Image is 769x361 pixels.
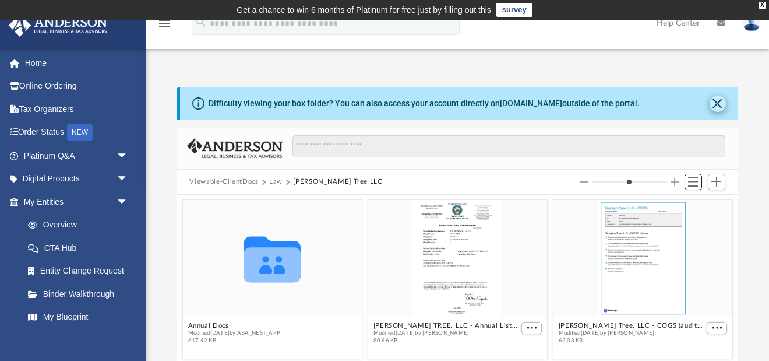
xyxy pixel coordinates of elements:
[188,330,280,337] span: Modified [DATE] by ABA_NEST_APP
[16,306,140,329] a: My Blueprint
[558,337,704,345] span: 62.08 KB
[8,190,146,213] a: My Entitiesarrow_drop_down
[188,337,280,345] span: 617.42 KB
[500,99,562,108] a: [DOMAIN_NAME]
[188,322,280,330] button: Annual Docs
[16,282,146,306] a: Binder Walkthrough
[8,167,146,191] a: Digital Productsarrow_drop_down
[8,75,146,98] a: Online Ordering
[269,177,283,187] button: Law
[293,177,382,187] button: [PERSON_NAME] Tree LLC
[117,167,140,191] span: arrow_drop_down
[189,177,258,187] button: Viewable-ClientDocs
[16,213,146,237] a: Overview
[8,144,146,167] a: Platinum Q&Aarrow_drop_down
[685,174,702,190] button: Switch to List View
[580,178,588,186] button: Decrease column size
[237,3,491,17] div: Get a chance to win 6 months of Platinum for free just by filling out this
[373,322,518,330] button: [PERSON_NAME] TREE, LLC - Annual List, BL 2021.pdf
[16,236,146,260] a: CTA Hub
[8,51,146,75] a: Home
[5,14,111,37] img: Anderson Advisors Platinum Portal
[117,144,140,168] span: arrow_drop_down
[743,15,760,31] img: User Pic
[8,121,146,145] a: Order StatusNEW
[195,16,207,29] i: search
[710,96,726,112] button: Close
[521,322,542,334] button: More options
[496,3,532,17] a: survey
[759,2,766,9] div: close
[209,97,640,110] div: Difficulty viewing your box folder? You can also access your account directly on outside of the p...
[117,190,140,214] span: arrow_drop_down
[671,178,679,186] button: Increase column size
[157,22,171,30] a: menu
[592,178,667,186] input: Column size
[16,260,146,283] a: Entity Change Request
[292,135,725,157] input: Search files and folders
[708,174,725,190] button: Add
[8,97,146,121] a: Tax Organizers
[67,124,93,141] div: NEW
[558,330,704,337] span: Modified [DATE] by [PERSON_NAME]
[558,322,704,330] button: [PERSON_NAME] Tree, LLC - COGS (audit-Adobe Sign).pdf
[373,337,518,345] span: 80.66 KB
[157,16,171,30] i: menu
[373,330,518,337] span: Modified [DATE] by [PERSON_NAME]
